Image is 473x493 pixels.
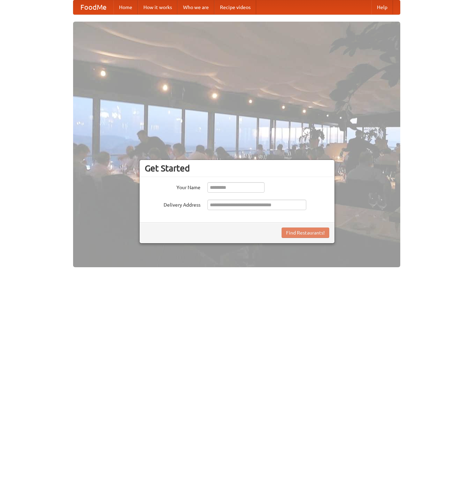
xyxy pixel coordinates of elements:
[145,200,200,208] label: Delivery Address
[138,0,178,14] a: How it works
[145,163,329,174] h3: Get Started
[73,0,113,14] a: FoodMe
[178,0,214,14] a: Who we are
[214,0,256,14] a: Recipe videos
[145,182,200,191] label: Your Name
[371,0,393,14] a: Help
[113,0,138,14] a: Home
[282,228,329,238] button: Find Restaurants!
